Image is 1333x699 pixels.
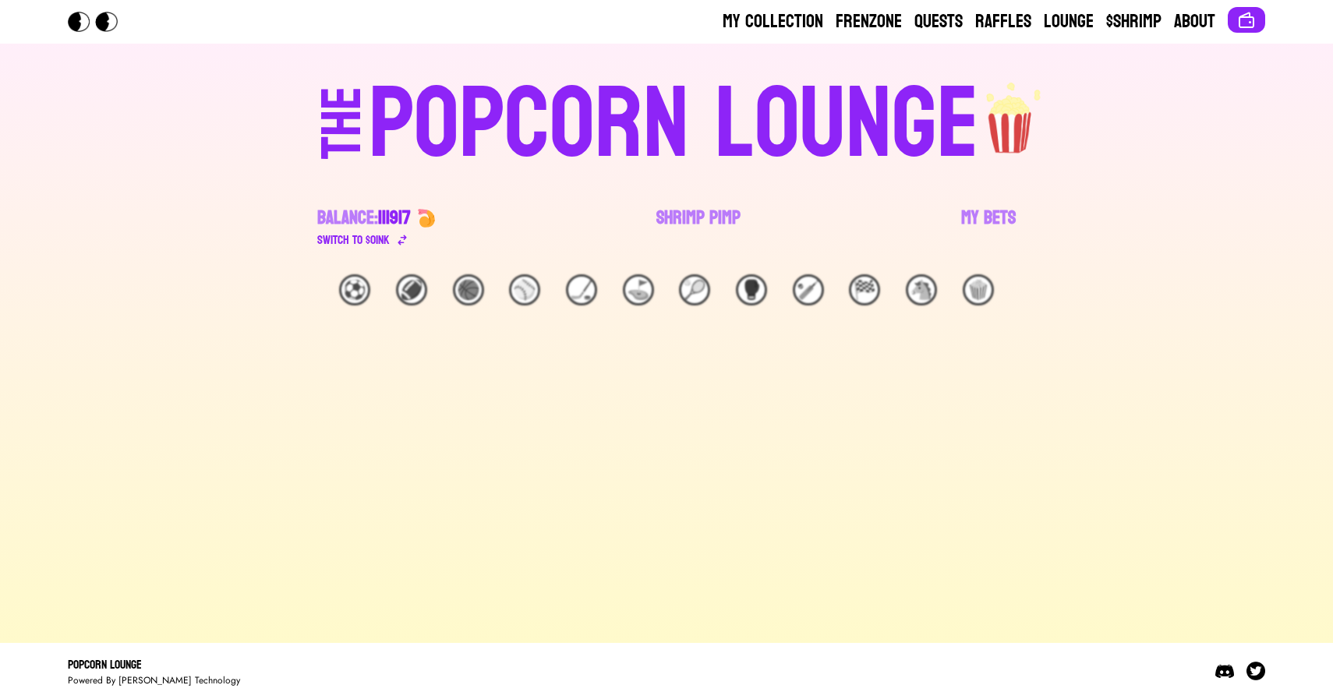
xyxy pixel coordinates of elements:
[339,274,370,305] div: ⚽️
[963,274,994,305] div: 🍿
[314,86,370,190] div: THE
[793,274,824,305] div: 🏏
[68,655,240,674] div: Popcorn Lounge
[961,206,1016,249] a: My Bets
[1246,662,1265,680] img: Twitter
[975,9,1031,34] a: Raffles
[453,274,484,305] div: 🏀
[378,201,411,235] span: 111917
[417,209,436,228] img: 🍤
[723,9,823,34] a: My Collection
[914,9,963,34] a: Quests
[509,274,540,305] div: ⚾️
[369,75,979,175] div: POPCORN LOUNGE
[1106,9,1162,34] a: $Shrimp
[979,69,1043,156] img: popcorn
[317,206,411,231] div: Balance:
[656,206,741,249] a: Shrimp Pimp
[1237,11,1256,30] img: Connect wallet
[679,274,710,305] div: 🎾
[906,274,937,305] div: 🐴
[317,231,390,249] div: Switch to $ OINK
[68,12,130,32] img: Popcorn
[68,674,240,687] div: Powered By [PERSON_NAME] Technology
[1044,9,1094,34] a: Lounge
[736,274,767,305] div: 🥊
[623,274,654,305] div: ⛳️
[1174,9,1215,34] a: About
[186,69,1147,175] a: THEPOPCORN LOUNGEpopcorn
[1215,662,1234,680] img: Discord
[396,274,427,305] div: 🏈
[836,9,902,34] a: Frenzone
[849,274,880,305] div: 🏁
[566,274,597,305] div: 🏒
